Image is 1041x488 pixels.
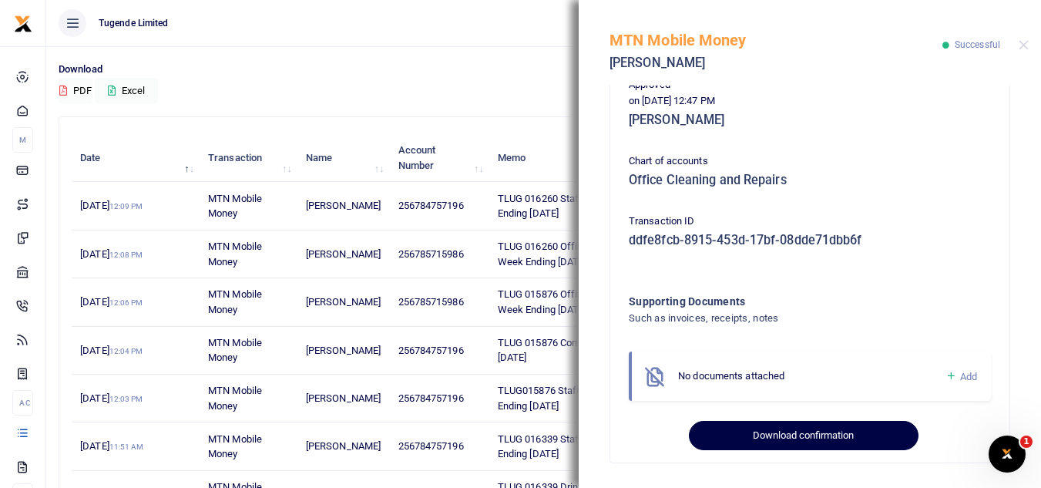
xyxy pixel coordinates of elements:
[629,93,991,109] p: on [DATE] 12:47 PM
[306,345,381,356] span: [PERSON_NAME]
[80,296,143,308] span: [DATE]
[306,200,381,211] span: [PERSON_NAME]
[629,214,991,230] p: Transaction ID
[629,77,991,93] p: Approved
[398,296,464,308] span: 256785715986
[498,288,657,315] span: TLUG 015876 Office Drinking Water Week Ending [DATE]
[629,233,991,248] h5: ddfe8fcb-8915-453d-17bf-08dde71dbb6f
[208,193,262,220] span: MTN Mobile Money
[306,296,381,308] span: [PERSON_NAME]
[200,134,297,182] th: Transaction: activate to sort column ascending
[1019,40,1029,50] button: Close
[208,385,262,412] span: MTN Mobile Money
[109,251,143,259] small: 12:08 PM
[398,248,464,260] span: 256785715986
[109,298,143,307] small: 12:06 PM
[689,421,918,450] button: Download confirmation
[59,62,1029,78] p: Download
[609,31,942,49] h5: MTN Mobile Money
[306,248,381,260] span: [PERSON_NAME]
[629,310,929,327] h4: Such as invoices, receipts, notes
[945,368,977,385] a: Add
[498,193,657,220] span: TLUG 016260 Staff Breakfast Week Ending [DATE]
[80,248,143,260] span: [DATE]
[629,173,991,188] h5: Office Cleaning and Repairs
[109,202,143,210] small: 12:09 PM
[989,436,1026,473] iframe: Intercom live chat
[629,293,929,310] h4: Supporting Documents
[59,78,92,104] button: PDF
[609,56,942,71] h5: [PERSON_NAME]
[629,113,991,128] h5: [PERSON_NAME]
[398,345,464,356] span: 256784757196
[109,395,143,403] small: 12:03 PM
[306,440,381,452] span: [PERSON_NAME]
[109,347,143,355] small: 12:04 PM
[389,134,489,182] th: Account Number: activate to sort column ascending
[955,39,1000,50] span: Successful
[297,134,390,182] th: Name: activate to sort column ascending
[498,337,673,364] span: TLUG 015876 Compound Brooms Week [DATE]
[208,241,262,268] span: MTN Mobile Money
[80,200,143,211] span: [DATE]
[92,16,175,30] span: Tugende Limited
[498,433,657,460] span: TLUG 016339 Staff Breakfast Week Ending [DATE]
[306,392,381,404] span: [PERSON_NAME]
[80,392,143,404] span: [DATE]
[489,134,687,182] th: Memo: activate to sort column ascending
[398,440,464,452] span: 256784757196
[12,390,33,416] li: Ac
[14,17,32,29] a: logo-small logo-large logo-large
[14,15,32,33] img: logo-small
[12,127,33,153] li: M
[398,392,464,404] span: 256784757196
[498,241,657,268] span: TLUG 016260 Office Drinking Water Week Ending [DATE]
[208,433,262,460] span: MTN Mobile Money
[398,200,464,211] span: 256784757196
[109,443,144,451] small: 11:51 AM
[1020,436,1033,448] span: 1
[629,153,991,170] p: Chart of accounts
[678,370,784,382] span: No documents attached
[72,134,200,182] th: Date: activate to sort column descending
[208,337,262,364] span: MTN Mobile Money
[80,440,143,452] span: [DATE]
[960,371,977,382] span: Add
[95,78,158,104] button: Excel
[208,288,262,315] span: MTN Mobile Money
[80,345,143,356] span: [DATE]
[498,385,655,412] span: TLUG015876 Staff Breakfast Week Ending [DATE]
